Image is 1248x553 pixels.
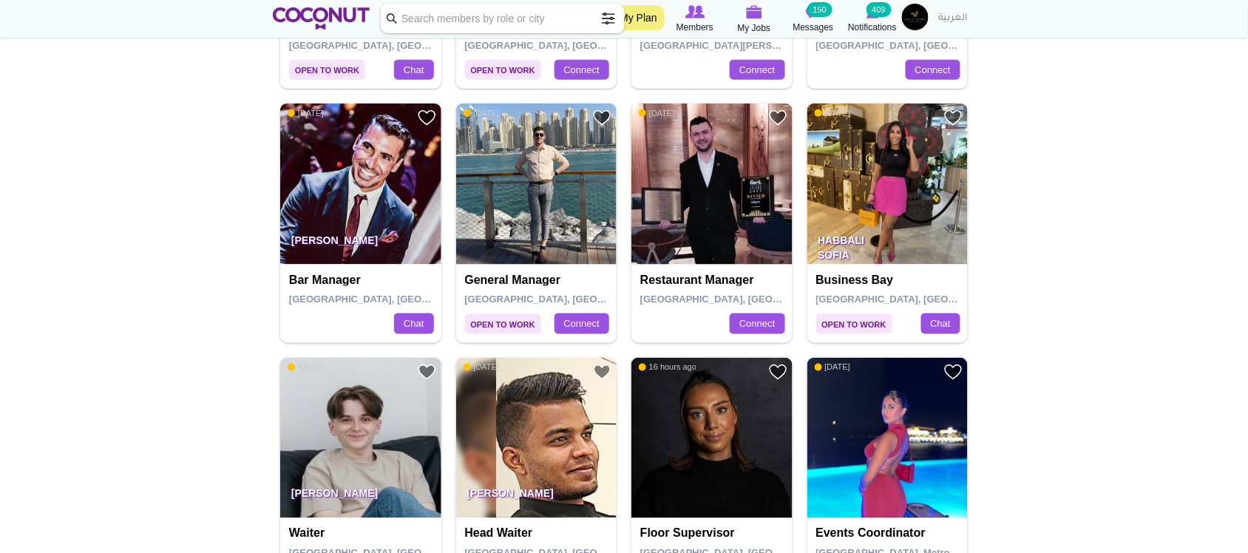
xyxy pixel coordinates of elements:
h4: Business bay [816,274,963,287]
span: Notifications [848,20,896,35]
img: Home [273,7,370,30]
a: Add to Favourites [593,109,611,127]
span: [GEOGRAPHIC_DATA][PERSON_NAME], [GEOGRAPHIC_DATA] [640,40,932,51]
a: Chat [394,60,433,81]
img: My Jobs [746,5,762,18]
p: Habbali Sofia [807,223,969,265]
a: Add to Favourites [418,363,436,381]
small: 409 [867,2,892,17]
span: [DATE] [288,362,324,373]
p: [PERSON_NAME] [280,223,441,265]
span: [GEOGRAPHIC_DATA], [GEOGRAPHIC_DATA] [465,294,676,305]
span: Open to Work [465,60,541,80]
span: [DATE] [815,362,851,373]
small: 150 [807,2,832,17]
span: [DATE] [639,108,675,118]
p: [PERSON_NAME] [456,477,617,518]
a: Add to Favourites [944,109,963,127]
span: My Jobs [738,21,771,35]
span: [GEOGRAPHIC_DATA], [GEOGRAPHIC_DATA] [816,294,1027,305]
a: Add to Favourites [769,109,787,127]
a: Add to Favourites [593,363,611,381]
h4: Restaurant Manager [640,274,787,287]
a: Connect [555,60,609,81]
a: Chat [394,313,433,334]
h4: General Manager [465,274,612,287]
a: Connect [906,60,960,81]
a: My Jobs My Jobs [725,4,784,35]
input: Search members by role or city [381,4,625,33]
a: Add to Favourites [944,363,963,381]
img: Browse Members [685,5,705,18]
span: Open to Work [465,314,541,334]
span: [DATE] [464,362,500,373]
a: Connect [555,313,609,334]
h4: Floor Supervisor [640,527,787,540]
img: Messages [806,5,821,18]
a: Add to Favourites [769,363,787,381]
span: Messages [793,20,834,35]
a: Messages Messages 150 [784,4,843,35]
a: Add to Favourites [418,109,436,127]
span: [GEOGRAPHIC_DATA], [GEOGRAPHIC_DATA] [465,40,676,51]
span: Open to Work [816,314,892,334]
a: Notifications Notifications 409 [843,4,902,35]
h4: Events Coordinator [816,527,963,540]
a: Browse Members Members [665,4,725,35]
a: العربية [932,4,975,33]
img: Notifications [867,5,879,18]
span: Open to Work [289,60,365,80]
span: [GEOGRAPHIC_DATA], [GEOGRAPHIC_DATA] [289,40,500,51]
span: [GEOGRAPHIC_DATA], [GEOGRAPHIC_DATA] [640,294,851,305]
a: Connect [730,60,784,81]
span: [GEOGRAPHIC_DATA], [GEOGRAPHIC_DATA] [816,40,1027,51]
a: Connect [730,313,784,334]
span: 16 hours ago [639,362,696,373]
h4: Waiter [289,527,436,540]
span: [GEOGRAPHIC_DATA], [GEOGRAPHIC_DATA] [289,294,500,305]
a: My Plan [612,5,665,30]
a: Chat [921,313,960,334]
span: [DATE] [815,108,851,118]
span: [DATE] [464,108,500,118]
h4: Head Waiter [465,527,612,540]
h4: Bar Manager [289,274,436,287]
span: [DATE] [288,108,324,118]
p: [PERSON_NAME] [280,477,441,518]
span: Members [676,20,713,35]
